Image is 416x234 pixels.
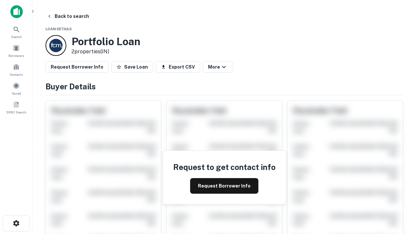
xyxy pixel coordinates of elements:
[2,23,31,41] a: Search
[190,178,258,194] button: Request Borrower Info
[71,35,140,48] h3: Portfolio Loan
[45,27,72,31] span: Loan Details
[45,81,403,92] h4: Buyer Details
[8,53,24,58] span: Borrowers
[10,72,23,77] span: Contacts
[2,61,31,78] a: Contacts
[11,34,22,39] span: Search
[12,91,21,96] span: Saved
[383,182,416,213] iframe: Chat Widget
[203,61,233,73] button: More
[10,5,23,18] img: capitalize-icon.png
[173,161,276,173] h4: Request to get contact info
[2,80,31,97] a: Saved
[2,42,31,59] a: Borrowers
[2,98,31,116] a: SREO Search
[44,10,92,22] button: Back to search
[156,61,200,73] button: Export CSV
[71,48,140,56] p: 2 properties (IN)
[45,61,109,73] button: Request Borrower Info
[6,110,26,115] span: SREO Search
[111,61,153,73] button: Save Loan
